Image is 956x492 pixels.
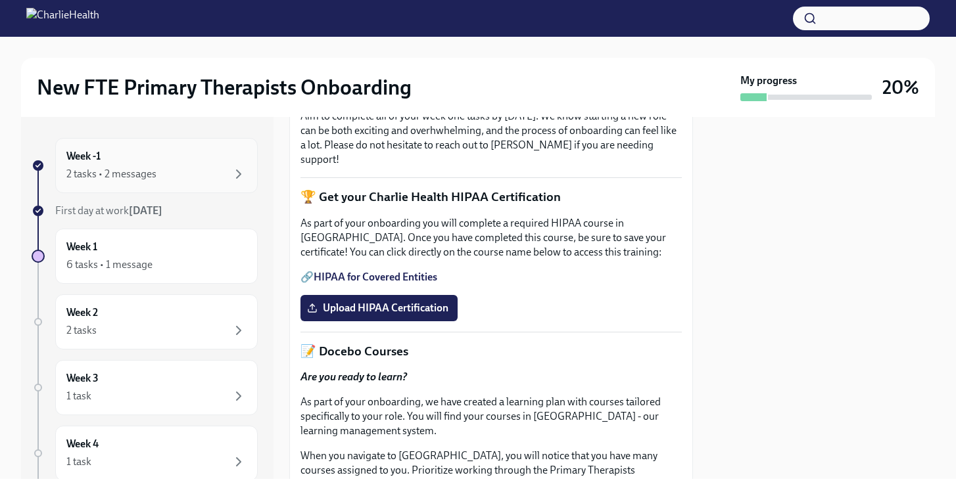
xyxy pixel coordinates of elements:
div: 2 tasks [66,323,97,338]
div: 1 task [66,389,91,403]
p: As part of your onboarding, we have created a learning plan with courses tailored specifically to... [300,395,682,438]
p: When you navigate to [GEOGRAPHIC_DATA], you will notice that you have many courses assigned to yo... [300,449,682,492]
span: First day at work [55,204,162,217]
h6: Week 2 [66,305,98,320]
a: HIPAA for Covered Entities [314,271,437,283]
p: 🏆 Get your Charlie Health HIPAA Certification [300,189,682,206]
a: Week 22 tasks [32,294,258,349]
div: 2 tasks • 2 messages [66,167,156,181]
h6: Week 3 [66,371,99,386]
h2: New FTE Primary Therapists Onboarding [37,74,412,101]
a: Week 41 task [32,426,258,481]
img: CharlieHealth [26,8,99,29]
h6: Week 1 [66,240,97,254]
strong: Are you ready to learn? [300,370,407,383]
div: 6 tasks • 1 message [66,257,153,272]
span: Upload HIPAA Certification [310,302,448,315]
a: First day at work[DATE] [32,204,258,218]
a: Week 31 task [32,360,258,415]
a: Week 16 tasks • 1 message [32,229,258,284]
label: Upload HIPAA Certification [300,295,458,321]
div: 1 task [66,455,91,469]
h3: 20% [882,76,919,99]
h6: Week 4 [66,437,99,451]
p: As part of your onboarding you will complete a required HIPAA course in [GEOGRAPHIC_DATA]. Once y... [300,216,682,259]
p: 📝 Docebo Courses [300,343,682,360]
a: Week -12 tasks • 2 messages [32,138,258,193]
strong: My progress [740,74,797,88]
p: 🔗 [300,270,682,284]
p: Aim to complete all of your week one tasks by [DATE]. We know starting a new role can be both exc... [300,109,682,167]
h6: Week -1 [66,149,101,164]
strong: [DATE] [129,204,162,217]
